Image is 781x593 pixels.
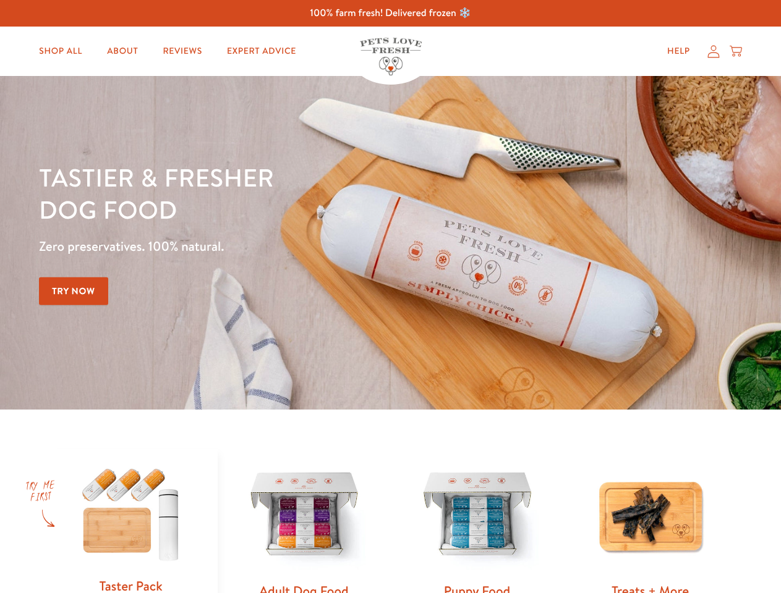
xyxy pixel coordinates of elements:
a: About [97,39,148,64]
img: Pets Love Fresh [360,38,422,75]
a: Try Now [39,277,108,305]
p: Zero preservatives. 100% natural. [39,235,508,258]
a: Reviews [153,39,211,64]
a: Shop All [29,39,92,64]
a: Help [657,39,700,64]
h1: Tastier & fresher dog food [39,161,508,225]
a: Expert Advice [217,39,306,64]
